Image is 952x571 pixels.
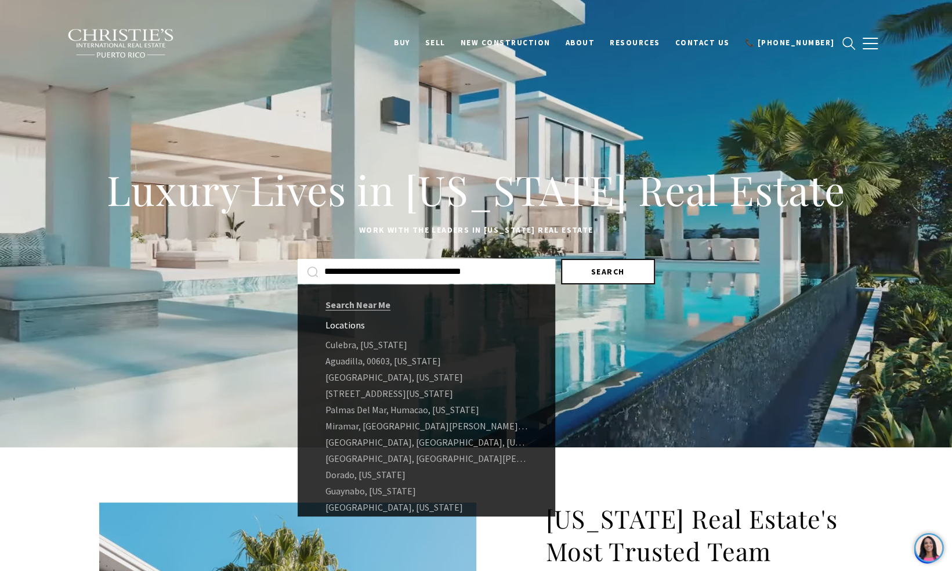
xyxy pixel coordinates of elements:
[325,299,390,310] a: Search Near Me
[298,418,555,434] a: Miramar, [GEOGRAPHIC_DATA][PERSON_NAME], 00907, [US_STATE]
[386,32,418,54] a: BUY
[737,32,842,54] a: call +18889663492
[7,7,34,34] img: be3d4b55-7850-4bcb-9297-a2f9cd376e78.png
[453,32,558,54] a: New Construction
[842,37,855,50] a: search
[418,32,453,54] a: SELL
[558,32,603,54] a: About
[298,515,555,532] a: [GEOGRAPHIC_DATA], [GEOGRAPHIC_DATA][PERSON_NAME], [US_STATE]
[99,164,853,215] h1: Luxury Lives in [US_STATE] Real Estate
[298,385,555,402] a: [STREET_ADDRESS][US_STATE]
[298,369,555,385] a: [GEOGRAPHIC_DATA], [US_STATE]
[298,402,555,418] a: Palmas Del Mar, Humacao, [US_STATE]
[298,337,555,353] a: Culebra, [US_STATE]
[546,503,853,568] h2: [US_STATE] Real Estate's Most Trusted Team
[602,32,668,54] a: Resources
[67,28,175,59] img: Christie's International Real Estate black text logo
[675,38,730,48] span: Contact Us
[461,38,551,48] span: New Construction
[298,450,555,467] a: [GEOGRAPHIC_DATA], [GEOGRAPHIC_DATA][PERSON_NAME], [US_STATE]
[324,264,546,279] input: Search by Address, City, or Neighborhood
[298,483,555,499] a: Guaynabo, [US_STATE]
[298,353,555,369] a: Aguadilla, 00603, [US_STATE]
[325,319,516,331] div: Locations
[745,38,835,48] span: 📞 [PHONE_NUMBER]
[298,434,555,450] a: [GEOGRAPHIC_DATA], [GEOGRAPHIC_DATA], [US_STATE]
[855,27,885,60] button: button
[99,223,853,237] p: Work with the leaders in [US_STATE] Real Estate
[561,259,655,284] button: Search
[298,499,555,515] a: [GEOGRAPHIC_DATA], [US_STATE]
[298,467,555,483] a: Dorado, [US_STATE]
